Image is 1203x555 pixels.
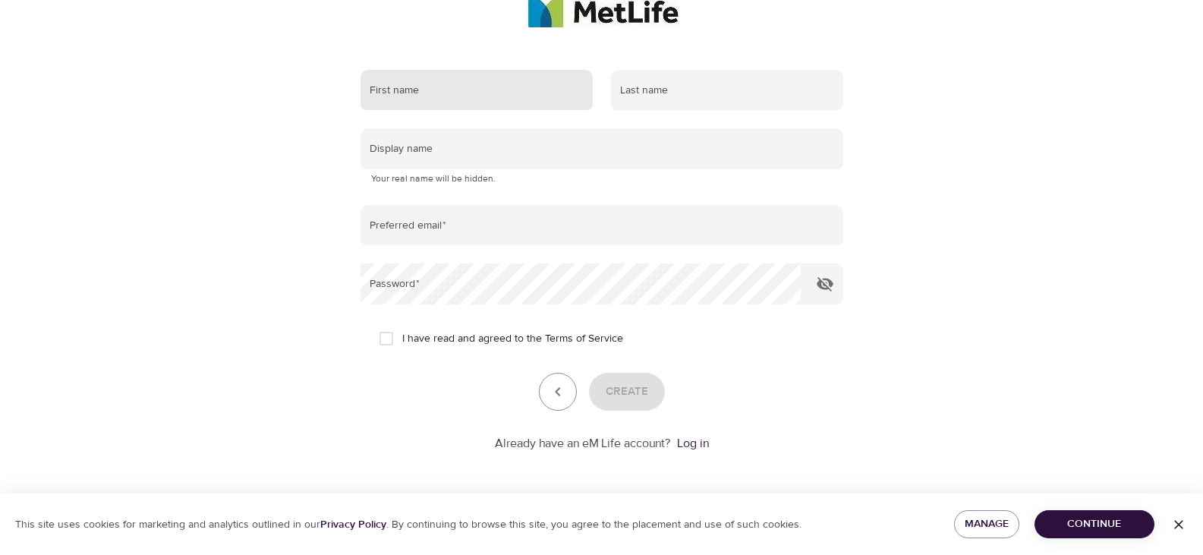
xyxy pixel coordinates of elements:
[495,435,671,453] p: Already have an eM Life account?
[677,436,709,451] a: Log in
[371,172,833,187] p: Your real name will be hidden.
[402,331,623,347] span: I have read and agreed to the
[1035,510,1154,538] button: Continue
[545,331,623,347] a: Terms of Service
[1047,515,1142,534] span: Continue
[954,510,1019,538] button: Manage
[966,515,1007,534] span: Manage
[320,518,386,531] a: Privacy Policy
